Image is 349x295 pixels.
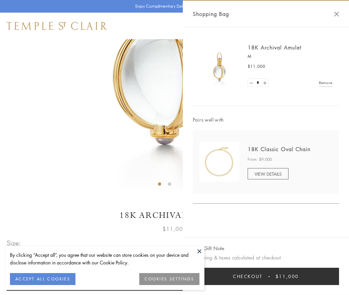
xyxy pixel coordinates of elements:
[319,79,332,86] a: Remove
[248,146,310,153] a: 18K Classic Oval Chain
[193,268,339,285] button: Checkout $11,000
[248,156,272,163] span: From: $9,000
[334,12,339,17] button: Close Shopping Bag
[7,210,342,221] h1: 18K Archival Amulet
[276,273,299,280] span: $11,000
[248,44,301,51] a: 18K Archival Amulet
[199,47,239,86] img: 18K Archival Amulet
[135,3,211,10] p: Enjoy Complimentary Delivery & Returns
[233,273,263,280] span: Checkout
[193,116,339,124] span: Pairs well with
[248,53,332,60] p: M
[139,273,199,285] button: COOKIES SETTINGS
[248,168,289,179] a: VIEW DETAILS
[193,244,224,252] button: Add Gift Note
[248,79,255,87] a: Set quantity to 0
[255,171,282,177] span: VIEW DETAILS
[193,253,339,262] p: Shipping & taxes calculated at checkout
[248,63,265,70] span: $11,000
[7,238,21,248] span: Size:
[10,251,199,266] div: By clicking “Accept all”, you agree that our website can store cookies on your device and disclos...
[193,10,229,18] span: Shopping Bag
[199,142,239,182] img: N88865-OV18
[163,225,186,233] span: $11,000
[7,22,107,30] img: Temple St. Clair
[261,79,268,87] a: Set quantity to 2
[10,273,75,285] button: ACCEPT ALL COOKIES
